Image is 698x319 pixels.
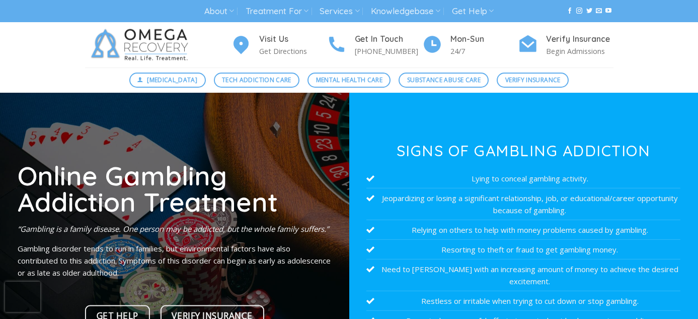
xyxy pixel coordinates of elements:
a: Follow on Facebook [567,8,573,15]
a: Send us an email [596,8,602,15]
a: Follow on Instagram [576,8,582,15]
a: Get In Touch [PHONE_NUMBER] [327,33,422,57]
em: “Gambling is a family disease. One person may be addicted, but the whole family suffers.” [18,223,329,233]
h4: Get In Touch [355,33,422,46]
a: Mental Health Care [307,73,391,88]
li: Relying on others to help with money problems caused by gambling. [366,220,680,240]
h3: Signs of Gambling Addiction [366,143,680,158]
span: Tech Addiction Care [222,75,291,85]
h4: Visit Us [259,33,327,46]
img: Omega Recovery [85,22,198,68]
a: Tech Addiction Care [214,73,300,88]
h1: Online Gambling Addiction Treatment [18,162,332,215]
span: Substance Abuse Care [407,75,481,85]
a: Services [320,2,359,21]
a: Substance Abuse Care [399,73,489,88]
h4: Verify Insurance [546,33,613,46]
p: Gambling disorder tends to run in families, but environmental factors have also contributed to th... [18,242,332,278]
span: Verify Insurance [505,75,561,85]
iframe: reCAPTCHA [5,282,40,312]
li: Restless or irritable when trying to cut down or stop gambling. [366,291,680,311]
li: Lying to conceal gambling activity. [366,169,680,188]
a: Follow on Twitter [586,8,592,15]
p: 24/7 [450,45,518,57]
li: Need to [PERSON_NAME] with an increasing amount of money to achieve the desired excitement. [366,260,680,291]
p: Begin Admissions [546,45,613,57]
a: About [204,2,234,21]
a: Visit Us Get Directions [231,33,327,57]
span: Mental Health Care [316,75,382,85]
span: [MEDICAL_DATA] [147,75,197,85]
a: Knowledgebase [371,2,440,21]
p: [PHONE_NUMBER] [355,45,422,57]
h4: Mon-Sun [450,33,518,46]
li: Jeopardizing or losing a significant relationship, job, or educational/career opportunity because... [366,188,680,220]
a: [MEDICAL_DATA] [129,73,206,88]
a: Follow on YouTube [605,8,611,15]
a: Treatment For [246,2,308,21]
li: Resorting to theft or fraud to get gambling money. [366,240,680,260]
a: Get Help [452,2,494,21]
a: Verify Insurance [497,73,569,88]
p: Get Directions [259,45,327,57]
a: Verify Insurance Begin Admissions [518,33,613,57]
